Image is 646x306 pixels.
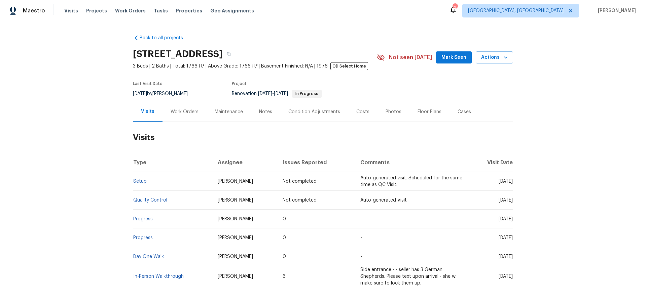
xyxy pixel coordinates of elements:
[468,7,564,14] span: [GEOGRAPHIC_DATA], [GEOGRAPHIC_DATA]
[133,254,164,259] a: Day One Walk
[133,91,147,96] span: [DATE]
[595,7,636,14] span: [PERSON_NAME]
[212,153,278,172] th: Assignee
[232,91,322,96] span: Renovation
[360,176,462,187] span: Auto-generated visit. Scheduled for the same time as QC Visit.
[218,179,253,184] span: [PERSON_NAME]
[133,51,223,57] h2: [STREET_ADDRESS]
[133,90,196,98] div: by [PERSON_NAME]
[418,108,441,115] div: Floor Plans
[386,108,401,115] div: Photos
[436,51,472,64] button: Mark Seen
[133,35,198,41] a: Back to all projects
[218,198,253,203] span: [PERSON_NAME]
[360,235,362,240] span: -
[218,217,253,221] span: [PERSON_NAME]
[218,235,253,240] span: [PERSON_NAME]
[259,108,272,115] div: Notes
[499,235,513,240] span: [DATE]
[64,7,78,14] span: Visits
[360,198,407,203] span: Auto-generated Visit
[133,198,167,203] a: Quality Control
[499,179,513,184] span: [DATE]
[258,91,272,96] span: [DATE]
[360,217,362,221] span: -
[283,198,317,203] span: Not completed
[176,7,202,14] span: Properties
[115,7,146,14] span: Work Orders
[274,91,288,96] span: [DATE]
[154,8,168,13] span: Tasks
[171,108,199,115] div: Work Orders
[86,7,107,14] span: Projects
[23,7,45,14] span: Maestro
[458,108,471,115] div: Cases
[499,254,513,259] span: [DATE]
[283,179,317,184] span: Not completed
[476,51,513,64] button: Actions
[355,153,469,172] th: Comments
[360,267,459,286] span: Side entrance - - seller has 3 German Shepherds. Please text upon arrival - she will make sure to...
[258,91,288,96] span: -
[223,48,235,60] button: Copy Address
[133,235,153,240] a: Progress
[360,254,362,259] span: -
[283,274,286,279] span: 6
[133,82,163,86] span: Last Visit Date
[283,235,286,240] span: 0
[469,153,513,172] th: Visit Date
[499,274,513,279] span: [DATE]
[441,53,466,62] span: Mark Seen
[283,217,286,221] span: 0
[141,108,154,115] div: Visits
[218,274,253,279] span: [PERSON_NAME]
[330,62,368,70] span: OD Select Home
[453,4,457,11] div: 2
[215,108,243,115] div: Maintenance
[133,217,153,221] a: Progress
[283,254,286,259] span: 0
[288,108,340,115] div: Condition Adjustments
[218,254,253,259] span: [PERSON_NAME]
[133,153,212,172] th: Type
[356,108,369,115] div: Costs
[210,7,254,14] span: Geo Assignments
[389,54,432,61] span: Not seen [DATE]
[133,179,147,184] a: Setup
[499,198,513,203] span: [DATE]
[481,53,508,62] span: Actions
[133,122,513,153] h2: Visits
[277,153,355,172] th: Issues Reported
[133,63,377,70] span: 3 Beds | 2 Baths | Total: 1766 ft² | Above Grade: 1766 ft² | Basement Finished: N/A | 1976
[499,217,513,221] span: [DATE]
[133,274,184,279] a: In-Person Walkthrough
[293,92,321,96] span: In Progress
[232,82,247,86] span: Project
